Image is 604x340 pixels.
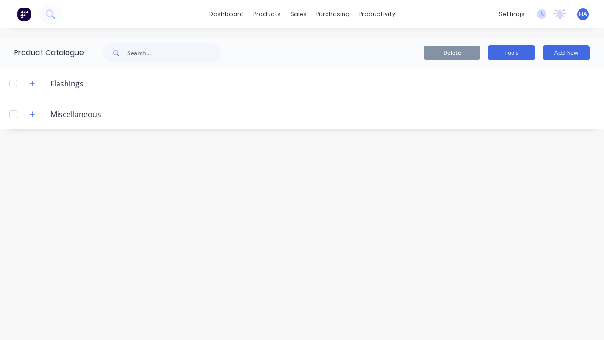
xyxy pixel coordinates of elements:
button: Tools [488,45,535,60]
a: dashboard [204,7,249,21]
div: sales [285,7,311,21]
span: HA [579,10,587,18]
div: productivity [354,7,400,21]
div: Flashings [43,78,91,89]
img: Factory [17,7,31,21]
div: settings [494,7,529,21]
div: purchasing [311,7,354,21]
button: Add New [543,45,590,60]
div: products [249,7,285,21]
input: Search... [127,43,221,62]
div: Miscellaneous [43,109,109,120]
button: Delete [424,46,480,60]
